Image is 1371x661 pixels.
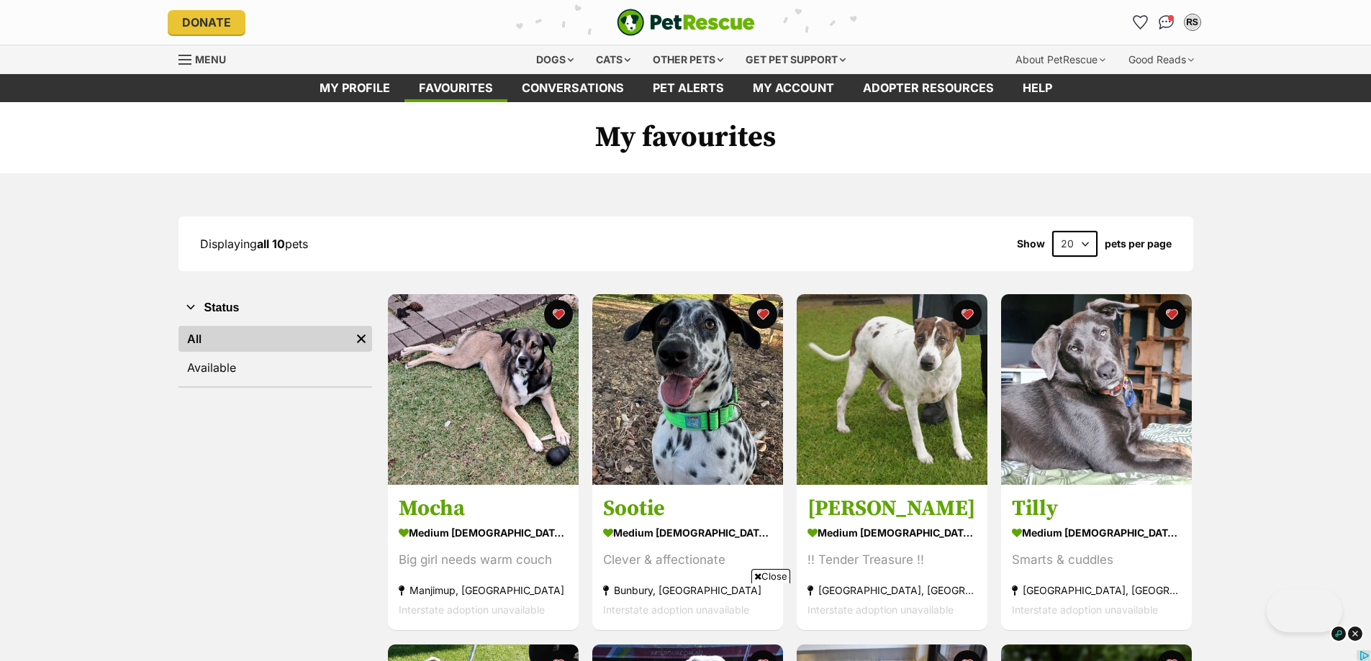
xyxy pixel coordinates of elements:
[1129,11,1152,34] a: Favourites
[1157,300,1186,329] button: favourite
[586,45,641,74] div: Cats
[592,294,783,485] img: Sootie
[807,496,977,523] h3: [PERSON_NAME]
[953,300,982,329] button: favourite
[399,496,568,523] h3: Mocha
[1181,11,1204,34] button: My account
[1012,581,1181,601] div: [GEOGRAPHIC_DATA], [GEOGRAPHIC_DATA]
[617,9,755,36] a: PetRescue
[748,300,777,329] button: favourite
[807,523,977,544] div: medium [DEMOGRAPHIC_DATA] Dog
[399,581,568,601] div: Manjimup, [GEOGRAPHIC_DATA]
[1017,238,1045,250] span: Show
[404,74,507,102] a: Favourites
[603,496,772,523] h3: Sootie
[544,300,573,329] button: favourite
[797,294,987,485] img: Percy
[1330,625,1347,642] img: info_dark.svg
[1008,74,1067,102] a: Help
[178,323,372,386] div: Status
[1159,15,1174,29] img: chat-41dd97257d64d25036548639549fe6c8038ab92f7586957e7f3b1b290dea8141.svg
[178,355,372,380] a: Available
[178,326,350,352] a: All
[1012,523,1181,544] div: medium [DEMOGRAPHIC_DATA] Dog
[1012,496,1181,523] h3: Tilly
[638,74,738,102] a: Pet alerts
[257,237,285,251] strong: all 10
[751,569,790,583] span: Close
[1105,238,1172,250] label: pets per page
[849,74,1008,102] a: Adopter resources
[178,298,372,317] button: Status
[200,237,308,251] span: Displaying pets
[388,485,579,631] a: Mocha medium [DEMOGRAPHIC_DATA] Dog Big girl needs warm couch Manjimup, [GEOGRAPHIC_DATA] Interst...
[617,9,755,36] img: logo-e224e6f780fb5917bec1dbf3a21bbac754714ae5b6737aabdf751b685950b380.svg
[1005,45,1116,74] div: About PetRescue
[399,523,568,544] div: medium [DEMOGRAPHIC_DATA] Dog
[603,581,772,601] div: Bunbury, [GEOGRAPHIC_DATA]
[178,45,236,71] a: Menu
[1185,15,1200,29] div: RS
[1347,625,1364,642] img: close_dark.svg
[526,45,584,74] div: Dogs
[1129,11,1204,34] ul: Account quick links
[736,45,856,74] div: Get pet support
[738,74,849,102] a: My account
[1012,551,1181,570] div: Smarts & cuddles
[350,326,372,352] a: Remove filter
[305,74,404,102] a: My profile
[168,10,245,35] a: Donate
[1001,294,1192,485] img: Tilly
[592,485,783,631] a: Sootie medium [DEMOGRAPHIC_DATA] Dog Clever & affectionate Bunbury, [GEOGRAPHIC_DATA] Interstate ...
[603,551,772,570] div: Clever & affectionate
[797,485,987,631] a: [PERSON_NAME] medium [DEMOGRAPHIC_DATA] Dog !! Tender Treasure !! [GEOGRAPHIC_DATA], [GEOGRAPHIC_...
[1118,45,1204,74] div: Good Reads
[807,551,977,570] div: !! Tender Treasure !!
[643,45,733,74] div: Other pets
[507,74,638,102] a: conversations
[1001,485,1192,631] a: Tilly medium [DEMOGRAPHIC_DATA] Dog Smarts & cuddles [GEOGRAPHIC_DATA], [GEOGRAPHIC_DATA] Interst...
[603,523,772,544] div: medium [DEMOGRAPHIC_DATA] Dog
[399,551,568,570] div: Big girl needs warm couch
[388,294,579,485] img: Mocha
[807,581,977,601] div: [GEOGRAPHIC_DATA], [GEOGRAPHIC_DATA]
[195,53,226,65] span: Menu
[1155,11,1178,34] a: Conversations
